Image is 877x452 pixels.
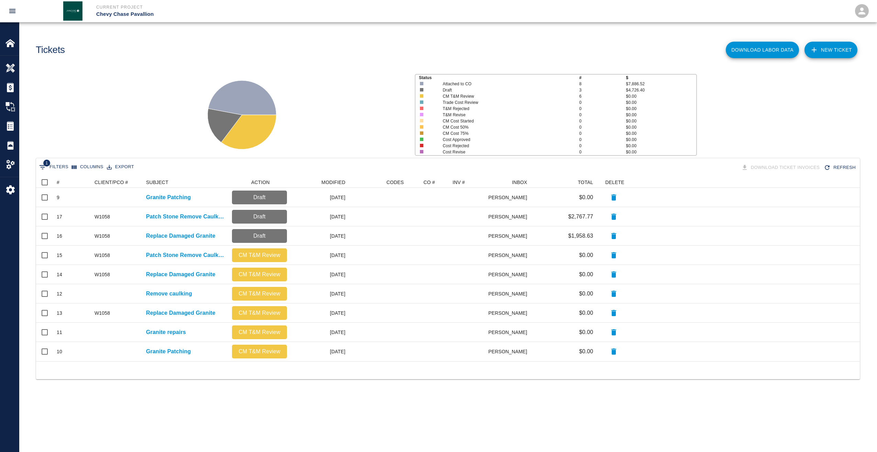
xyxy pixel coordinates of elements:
[43,160,50,166] span: 1
[579,124,626,130] p: 0
[804,42,857,58] a: NEW TICKET
[443,81,565,87] p: Attached to CO
[146,290,192,298] a: Remove caulking
[579,251,593,259] p: $0.00
[57,233,62,239] div: 16
[626,118,696,124] p: $0.00
[443,124,565,130] p: CM Cost 50%
[251,177,270,188] div: ACTION
[57,252,62,259] div: 15
[568,213,593,221] p: $2,767.77
[235,347,284,356] p: CM T&M Review
[235,193,284,202] p: Draft
[57,348,62,355] div: 10
[531,177,597,188] div: TOTAL
[489,207,531,226] div: [PERSON_NAME]
[96,10,476,18] p: Chevy Chase Pavallion
[235,290,284,298] p: CM T&M Review
[489,265,531,284] div: [PERSON_NAME]
[143,177,229,188] div: SUBJECT
[740,162,823,174] div: Tickets download in groups of 15
[290,323,349,342] div: [DATE]
[626,75,696,81] p: $
[423,177,435,188] div: CO #
[443,99,565,106] p: Trade Cost Review
[579,75,626,81] p: #
[419,75,579,81] p: Status
[822,162,858,174] button: Refresh
[626,93,696,99] p: $0.00
[290,284,349,303] div: [DATE]
[57,194,59,201] div: 9
[443,93,565,99] p: CM T&M Review
[579,270,593,279] p: $0.00
[579,143,626,149] p: 0
[489,303,531,323] div: [PERSON_NAME]
[579,112,626,118] p: 0
[605,177,624,188] div: DELETE
[568,232,593,240] p: $1,958.63
[626,112,696,118] p: $0.00
[290,207,349,226] div: [DATE]
[597,177,631,188] div: DELETE
[235,328,284,336] p: CM T&M Review
[443,149,565,155] p: Cost Revise
[578,177,593,188] div: TOTAL
[579,106,626,112] p: 0
[579,93,626,99] p: 6
[290,303,349,323] div: [DATE]
[489,177,531,188] div: INBOX
[626,81,696,87] p: $7,886.52
[443,106,565,112] p: T&M Rejected
[95,271,110,278] div: W1058
[229,177,290,188] div: ACTION
[146,309,215,317] a: Replace Damaged Granite
[146,328,186,336] p: Granite repairs
[579,118,626,124] p: 0
[57,177,59,188] div: #
[626,99,696,106] p: $0.00
[146,270,215,279] a: Replace Damaged Granite
[57,271,62,278] div: 14
[626,137,696,143] p: $0.00
[146,232,215,240] a: Replace Damaged Granite
[579,99,626,106] p: 0
[579,290,593,298] p: $0.00
[95,310,110,316] div: W1058
[443,112,565,118] p: T&M Revise
[626,106,696,112] p: $0.00
[105,162,136,172] button: Export
[763,378,877,452] iframe: Chat Widget
[91,177,143,188] div: CLIENT/PCO #
[57,329,62,336] div: 11
[579,328,593,336] p: $0.00
[235,232,284,240] p: Draft
[579,130,626,137] p: 0
[512,177,527,188] div: INBOX
[489,188,531,207] div: [PERSON_NAME]
[449,177,489,188] div: INV #
[146,251,225,259] a: Patch Stone Remove Caulking
[96,4,476,10] p: Current Project
[443,87,565,93] p: Draft
[489,323,531,342] div: [PERSON_NAME]
[626,143,696,149] p: $0.00
[626,149,696,155] p: $0.00
[235,270,284,279] p: CM T&M Review
[290,177,349,188] div: MODIFIED
[235,251,284,259] p: CM T&M Review
[146,213,225,221] a: Patch Stone Remove Caulking
[489,342,531,361] div: [PERSON_NAME]
[53,177,91,188] div: #
[453,177,465,188] div: INV #
[95,233,110,239] div: W1058
[626,124,696,130] p: $0.00
[146,193,191,202] p: Granite Patching
[70,162,105,172] button: Select columns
